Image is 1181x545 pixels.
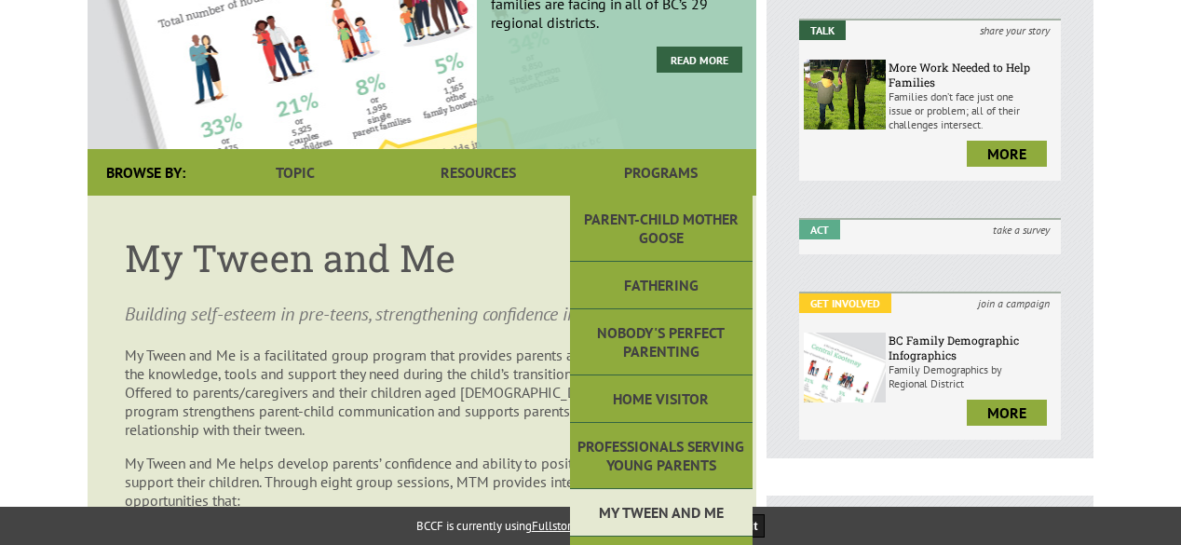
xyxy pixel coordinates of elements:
[125,233,719,282] h1: My Tween and Me
[982,220,1061,239] i: take a survey
[387,149,569,196] a: Resources
[570,196,753,262] a: Parent-Child Mother Goose
[967,293,1061,313] i: join a campaign
[799,220,840,239] em: Act
[799,293,891,313] em: Get Involved
[570,375,753,423] a: Home Visitor
[967,141,1047,167] a: more
[532,518,577,534] a: Fullstory
[570,423,753,489] a: Professionals Serving Young Parents
[889,333,1056,362] h6: BC Family Demographic Infographics
[969,20,1061,40] i: share your story
[570,309,753,375] a: Nobody's Perfect Parenting
[889,60,1056,89] h6: More Work Needed to Help Families
[799,20,846,40] em: Talk
[967,400,1047,426] a: more
[570,489,753,537] a: My Tween and Me
[889,89,1056,131] p: Families don’t face just one issue or problem; all of their challenges intersect.
[88,149,204,196] div: Browse By:
[570,149,753,196] a: Programs
[125,301,719,327] p: Building self-esteem in pre-teens, strengthening confidence in parents.
[889,362,1056,390] p: Family Demographics by Regional District
[657,47,742,73] a: Read more
[125,454,719,510] p: My Tween and Me helps develop parents’ confidence and ability to positively influence and support...
[204,149,387,196] a: Topic
[125,346,719,439] p: My Tween and Me is a facilitated group program that provides parents and their tweens with the kn...
[570,262,753,309] a: Fathering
